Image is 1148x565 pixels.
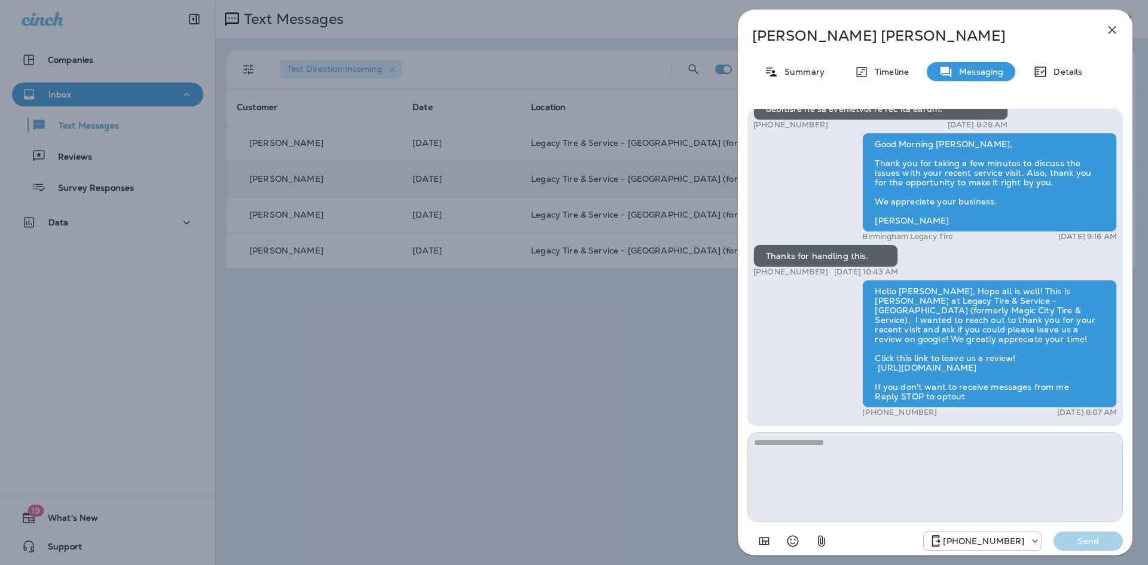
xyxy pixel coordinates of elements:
[752,28,1079,44] p: [PERSON_NAME] [PERSON_NAME]
[1058,232,1117,242] p: [DATE] 9:16 AM
[862,133,1117,232] div: Good Morning [PERSON_NAME], Thank you for taking a few minutes to discuss the issues with your re...
[948,120,1008,130] p: [DATE] 8:28 AM
[753,267,828,277] p: [PHONE_NUMBER]
[1048,67,1082,77] p: Details
[834,267,898,277] p: [DATE] 10:43 AM
[752,529,776,553] button: Add in a premade template
[943,536,1024,546] p: [PHONE_NUMBER]
[753,120,828,130] p: [PHONE_NUMBER]
[953,67,1003,77] p: Messaging
[869,67,909,77] p: Timeline
[778,67,825,77] p: Summary
[781,529,805,553] button: Select an emoji
[862,232,952,242] p: Birmingham Legacy Tire
[924,534,1041,548] div: +1 (205) 606-2088
[753,245,898,267] div: Thanks for handling this.
[862,280,1117,408] div: Hello [PERSON_NAME], Hope all is well! This is [PERSON_NAME] at Legacy Tire & Service - [GEOGRAPH...
[862,408,937,417] p: [PHONE_NUMBER]
[1057,408,1117,417] p: [DATE] 8:07 AM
